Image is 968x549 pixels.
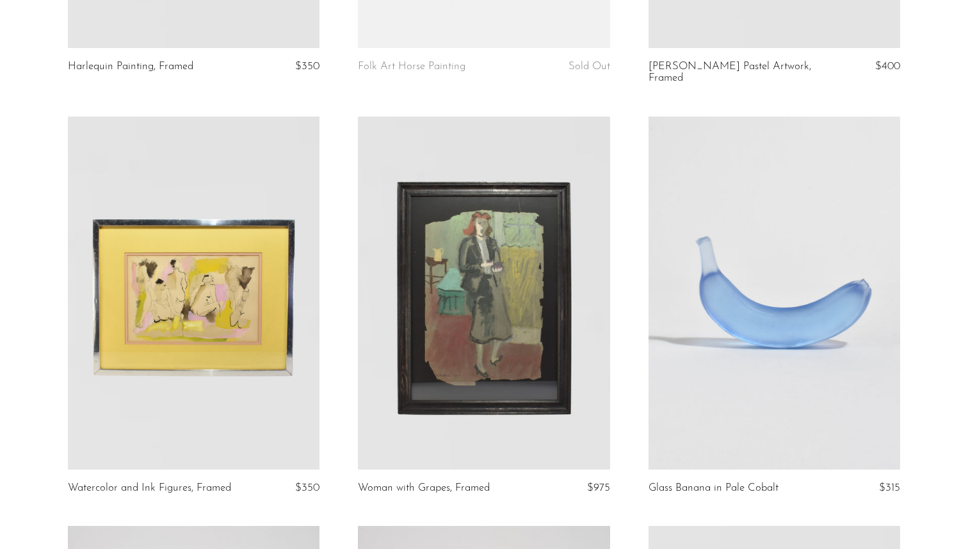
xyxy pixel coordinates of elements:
a: Woman with Grapes, Framed [358,482,490,494]
span: $350 [295,61,319,72]
span: $975 [587,482,610,493]
span: $315 [879,482,900,493]
a: Folk Art Horse Painting [358,61,465,72]
span: Sold Out [569,61,610,72]
span: $400 [875,61,900,72]
a: [PERSON_NAME] Pastel Artwork, Framed [649,61,817,85]
span: $350 [295,482,319,493]
a: Harlequin Painting, Framed [68,61,193,72]
a: Watercolor and Ink Figures, Framed [68,482,231,494]
a: Glass Banana in Pale Cobalt [649,482,778,494]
